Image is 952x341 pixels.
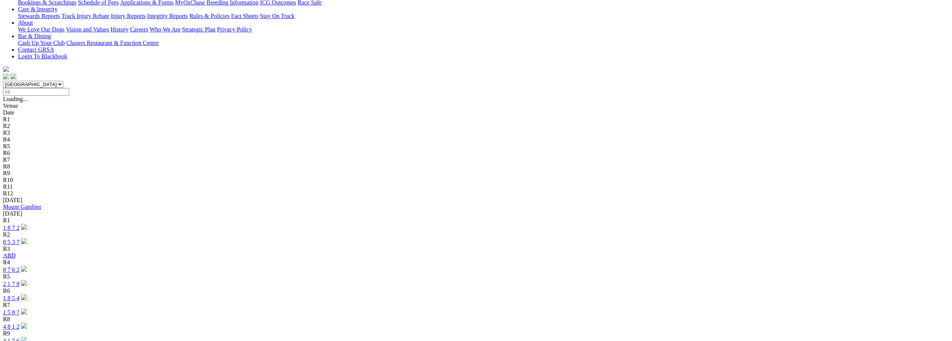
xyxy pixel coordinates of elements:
[3,183,949,190] div: R11
[3,267,19,273] a: 8 7 6 2
[21,266,27,272] img: play-circle.svg
[3,239,19,245] a: 8 5 3 7
[3,109,949,116] div: Date
[3,190,949,197] div: R12
[189,13,230,19] a: Rules & Policies
[18,13,949,19] div: Care & Integrity
[3,231,949,238] div: R2
[61,13,109,19] a: Track Injury Rebate
[3,273,949,280] div: R5
[21,238,27,244] img: play-circle.svg
[130,26,148,33] a: Careers
[21,280,27,286] img: play-circle.svg
[3,330,949,337] div: R9
[18,53,67,60] a: Login To Blackbook
[3,136,949,143] div: R4
[18,46,54,53] a: Contact GRSA
[3,170,949,177] div: R9
[18,26,949,33] div: About
[3,96,27,102] span: Loading...
[217,26,252,33] a: Privacy Policy
[3,150,949,156] div: R6
[66,26,109,33] a: Vision and Values
[3,116,949,123] div: R1
[3,163,949,170] div: R8
[66,40,159,46] a: Chasers Restaurant & Function Centre
[10,73,16,79] img: twitter.svg
[3,252,16,259] a: ABD
[110,26,128,33] a: History
[3,210,949,217] div: [DATE]
[3,323,19,330] a: 4 8 1 2
[3,156,949,163] div: R7
[21,323,27,329] img: play-circle.svg
[3,295,19,301] a: 1 8 5 4
[3,73,9,79] img: facebook.svg
[3,177,949,183] div: R10
[3,316,949,323] div: R8
[260,13,294,19] a: Stay On Track
[150,26,181,33] a: Who We Are
[18,19,33,26] a: About
[3,123,949,130] div: R2
[111,13,146,19] a: Injury Reports
[3,281,19,287] a: 2 1 7 8
[3,217,949,224] div: R1
[231,13,258,19] a: Fact Sheets
[21,224,27,230] img: play-circle.svg
[3,66,9,72] img: logo-grsa-white.png
[21,294,27,300] img: play-circle.svg
[3,130,949,136] div: R3
[18,26,64,33] a: We Love Our Dogs
[3,143,949,150] div: R5
[3,197,949,204] div: [DATE]
[3,246,949,252] div: R3
[3,302,949,308] div: R7
[18,6,58,12] a: Care & Integrity
[3,103,949,109] div: Venue
[3,88,69,96] input: Select date
[3,225,19,231] a: 1 8 7 2
[3,204,42,210] a: Mount Gambier
[18,13,60,19] a: Stewards Reports
[182,26,215,33] a: Strategic Plan
[21,308,27,314] img: play-circle.svg
[3,259,949,266] div: R4
[18,40,65,46] a: Cash Up Your Club
[3,287,949,294] div: R6
[18,40,949,46] div: Bar & Dining
[3,309,19,316] a: 1 5 8 7
[147,13,188,19] a: Integrity Reports
[18,33,51,39] a: Bar & Dining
